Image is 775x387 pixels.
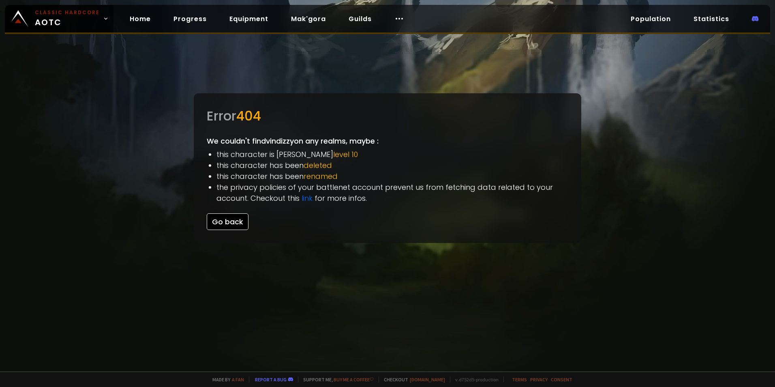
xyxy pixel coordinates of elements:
[216,149,568,160] li: this character is [PERSON_NAME]
[302,193,313,203] a: link
[216,171,568,182] li: this character has been
[35,9,100,16] small: Classic Hardcore
[530,376,548,383] a: Privacy
[167,11,213,27] a: Progress
[216,182,568,204] li: the privacy policies of your battlenet account prevent us from fetching data related to your acco...
[304,171,338,181] span: renamed
[333,149,358,159] span: level 10
[334,376,374,383] a: Buy me a coffee
[232,376,244,383] a: a fan
[304,160,332,170] span: deleted
[194,93,581,243] div: We couldn't find vindizzy on any realms, maybe :
[123,11,157,27] a: Home
[551,376,572,383] a: Consent
[236,107,261,125] span: 404
[5,5,113,32] a: Classic HardcoreAOTC
[624,11,677,27] a: Population
[35,9,100,28] span: AOTC
[450,376,499,383] span: v. d752d5 - production
[379,376,445,383] span: Checkout
[512,376,527,383] a: Terms
[687,11,736,27] a: Statistics
[410,376,445,383] a: [DOMAIN_NAME]
[207,217,248,227] a: Go back
[342,11,378,27] a: Guilds
[216,160,568,171] li: this character has been
[298,376,374,383] span: Support me,
[207,106,568,126] div: Error
[223,11,275,27] a: Equipment
[207,213,248,230] button: Go back
[255,376,287,383] a: Report a bug
[285,11,332,27] a: Mak'gora
[208,376,244,383] span: Made by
